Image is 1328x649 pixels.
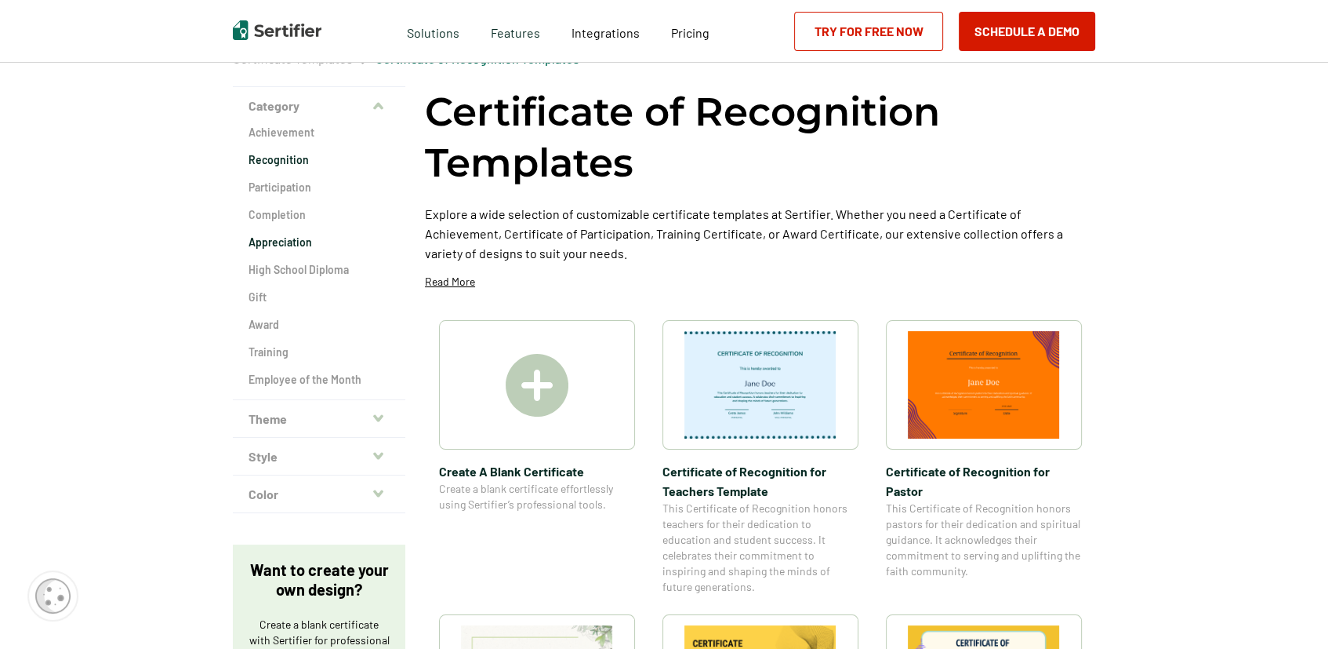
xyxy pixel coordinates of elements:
a: Gift [249,290,390,305]
div: Category [233,125,405,400]
a: Pricing [671,21,709,41]
img: Certificate of Recognition for Pastor [908,331,1060,439]
a: Certificate of Recognition for PastorCertificate of Recognition for PastorThis Certificate of Rec... [886,320,1082,595]
a: Completion [249,207,390,223]
a: Award [249,317,390,333]
button: Style [233,438,405,476]
span: Solutions [407,21,459,41]
p: Explore a wide selection of customizable certificate templates at Sertifier. Whether you need a C... [425,204,1095,263]
img: Cookie Popup Icon [35,578,71,614]
a: Certificate of Recognition for Teachers TemplateCertificate of Recognition for Teachers TemplateT... [662,320,858,595]
a: Participation [249,180,390,195]
a: Achievement [249,125,390,140]
span: This Certificate of Recognition honors pastors for their dedication and spiritual guidance. It ac... [886,501,1082,579]
a: High School Diploma [249,262,390,278]
span: Features [491,21,540,41]
img: Certificate of Recognition for Teachers Template [684,331,836,439]
button: Category [233,87,405,125]
span: Create a blank certificate effortlessly using Sertifier’s professional tools. [439,481,635,512]
span: Integrations [571,25,640,40]
span: Certificate of Recognition for Pastor [886,461,1082,501]
span: Create A Blank Certificate [439,461,635,481]
button: Color [233,476,405,513]
a: Training [249,345,390,360]
h1: Certificate of Recognition Templates [425,86,1095,188]
p: Want to create your own design? [249,560,390,600]
iframe: Chat Widget [1250,574,1328,649]
a: Try for Free Now [794,12,943,51]
a: Recognition [249,152,390,168]
span: This Certificate of Recognition honors teachers for their dedication to education and student suc... [662,501,858,595]
img: Create A Blank Certificate [506,354,568,417]
button: Theme [233,400,405,438]
span: Certificate of Recognition for Teachers Template [662,461,858,501]
p: Read More [425,274,475,290]
a: Appreciation [249,235,390,250]
button: Schedule a Demo [959,12,1095,51]
a: Integrations [571,21,640,41]
a: Employee of the Month [249,372,390,388]
span: Pricing [671,25,709,40]
img: Sertifier | Digital Credentialing Platform [233,20,321,40]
